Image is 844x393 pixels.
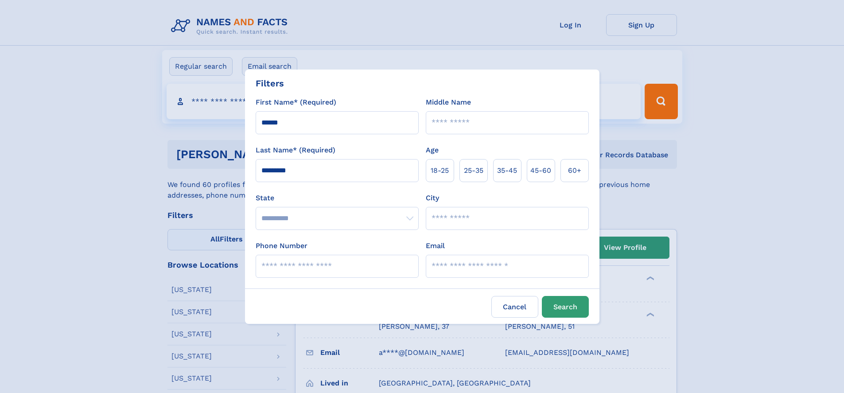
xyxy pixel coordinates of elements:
[530,165,551,176] span: 45‑60
[491,296,538,318] label: Cancel
[431,165,449,176] span: 18‑25
[256,241,307,251] label: Phone Number
[464,165,483,176] span: 25‑35
[426,145,439,156] label: Age
[568,165,581,176] span: 60+
[426,193,439,203] label: City
[256,77,284,90] div: Filters
[426,241,445,251] label: Email
[256,193,419,203] label: State
[256,145,335,156] label: Last Name* (Required)
[497,165,517,176] span: 35‑45
[256,97,336,108] label: First Name* (Required)
[542,296,589,318] button: Search
[426,97,471,108] label: Middle Name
